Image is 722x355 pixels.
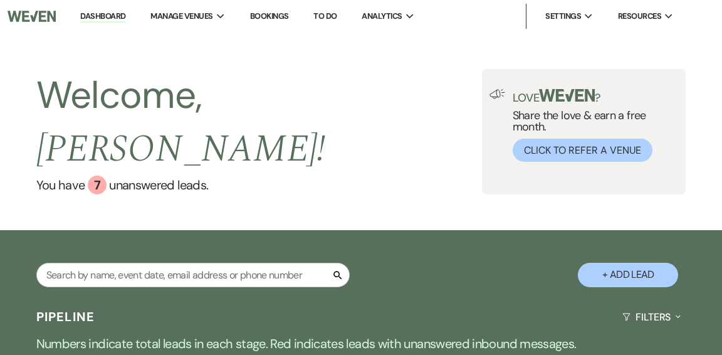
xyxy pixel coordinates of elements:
span: Resources [618,10,661,23]
button: Click to Refer a Venue [513,139,652,162]
span: Analytics [362,10,402,23]
h2: Welcome, [36,69,482,176]
span: Manage Venues [150,10,212,23]
div: 7 [88,176,107,194]
img: weven-logo-green.svg [539,89,595,102]
img: loud-speaker-illustration.svg [489,89,505,99]
p: Love ? [513,89,679,103]
img: Weven Logo [8,3,56,29]
h3: Pipeline [36,308,95,326]
div: Share the love & earn a free month. [505,89,679,162]
span: [PERSON_NAME] ! [36,120,326,178]
a: Dashboard [80,11,125,23]
span: Settings [545,10,581,23]
button: Filters [617,300,686,334]
button: + Add Lead [578,263,678,287]
a: You have 7 unanswered leads. [36,176,482,194]
input: Search by name, event date, email address or phone number [36,263,350,287]
a: Bookings [250,11,289,21]
a: To Do [313,11,337,21]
